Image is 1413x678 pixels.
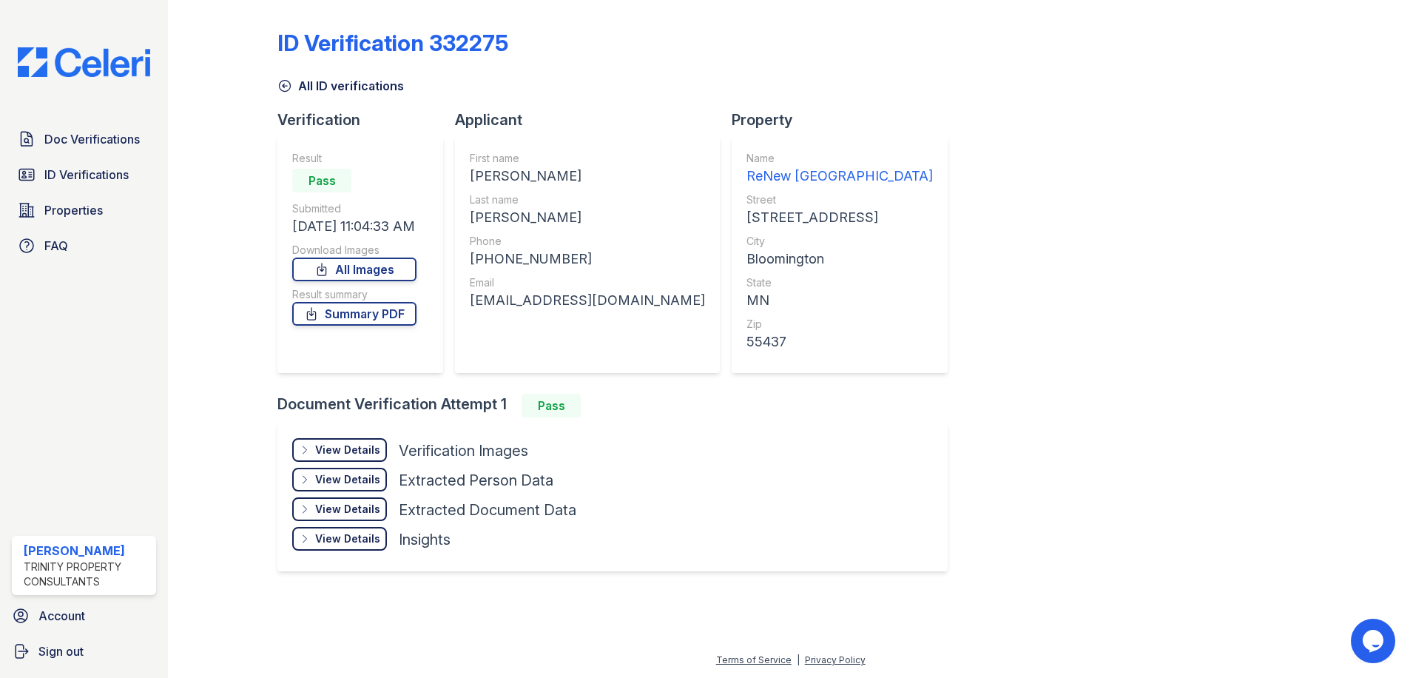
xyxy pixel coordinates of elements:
div: Submitted [292,201,417,216]
div: View Details [315,502,380,517]
div: View Details [315,443,380,457]
div: Extracted Person Data [399,470,553,491]
div: State [746,275,933,290]
div: View Details [315,472,380,487]
a: Account [6,601,162,631]
div: Verification Images [399,440,528,461]
div: Bloomington [746,249,933,269]
a: Summary PDF [292,302,417,326]
div: 55437 [746,332,933,352]
div: [STREET_ADDRESS] [746,207,933,228]
a: ID Verifications [12,160,156,189]
span: Account [38,607,85,625]
a: FAQ [12,231,156,261]
div: [PERSON_NAME] [24,542,150,560]
span: ID Verifications [44,166,129,184]
a: All Images [292,258,417,281]
div: Insights [399,529,451,550]
div: Verification [277,110,455,130]
div: [EMAIL_ADDRESS][DOMAIN_NAME] [470,290,705,311]
div: Street [746,192,933,207]
div: Document Verification Attempt 1 [277,394,960,417]
a: Privacy Policy [805,654,866,665]
div: Extracted Document Data [399,500,576,520]
span: Properties [44,201,103,219]
div: Result [292,151,417,166]
div: Phone [470,234,705,249]
img: CE_Logo_Blue-a8612792a0a2168367f1c8372b55b34899dd931a85d93a1a3d3e32e68fde9ad4.png [6,47,162,77]
iframe: chat widget [1351,619,1398,663]
div: City [746,234,933,249]
div: | [797,654,800,665]
div: Zip [746,317,933,332]
div: Email [470,275,705,290]
div: Pass [292,169,351,192]
div: View Details [315,531,380,546]
a: All ID verifications [277,77,404,95]
a: Doc Verifications [12,124,156,154]
div: Last name [470,192,705,207]
div: MN [746,290,933,311]
div: Applicant [455,110,732,130]
span: FAQ [44,237,68,255]
div: [PHONE_NUMBER] [470,249,705,269]
div: Property [732,110,960,130]
div: Result summary [292,287,417,302]
div: [DATE] 11:04:33 AM [292,216,417,237]
div: ReNew [GEOGRAPHIC_DATA] [746,166,933,187]
a: Terms of Service [716,654,792,665]
div: [PERSON_NAME] [470,166,705,187]
div: Pass [522,394,581,417]
div: Name [746,151,933,166]
span: Sign out [38,642,84,660]
div: Trinity Property Consultants [24,560,150,589]
div: First name [470,151,705,166]
div: ID Verification 332275 [277,30,508,56]
a: Properties [12,195,156,225]
a: Name ReNew [GEOGRAPHIC_DATA] [746,151,933,187]
a: Sign out [6,637,162,666]
div: [PERSON_NAME] [470,207,705,228]
span: Doc Verifications [44,130,140,148]
div: Download Images [292,243,417,258]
